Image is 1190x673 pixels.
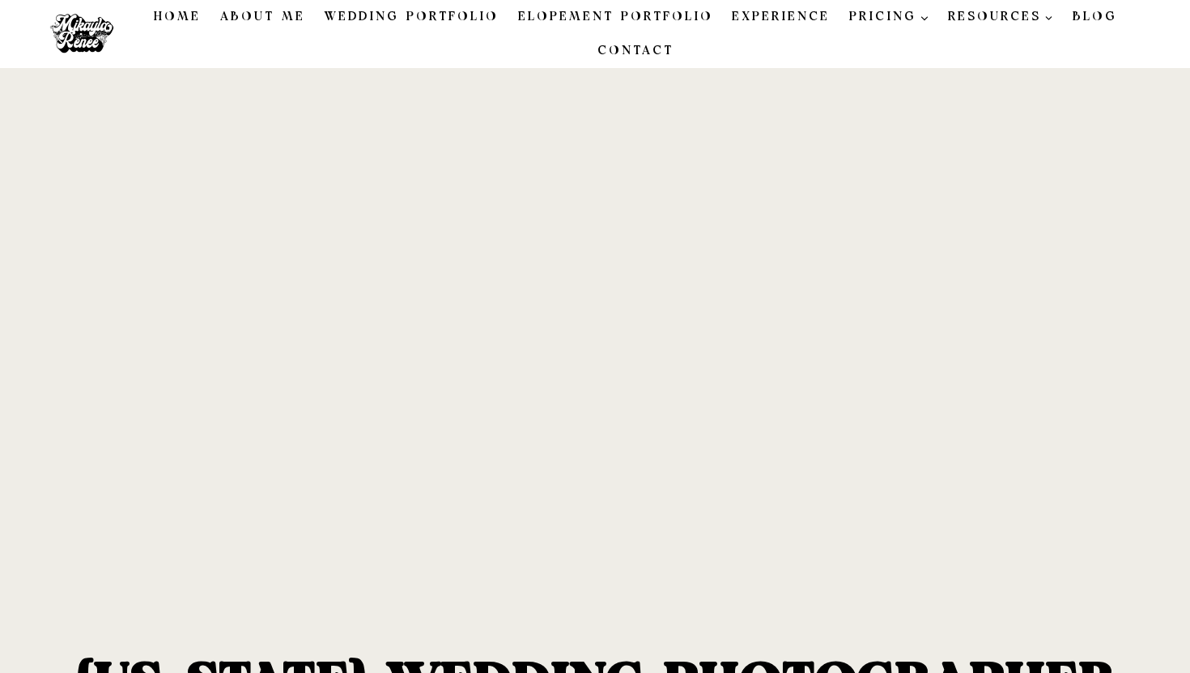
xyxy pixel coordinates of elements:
span: RESOURCES [948,7,1053,27]
a: Contact [588,34,683,68]
img: Mikayla Renee Photo [41,6,122,62]
span: PRICING [849,7,929,27]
